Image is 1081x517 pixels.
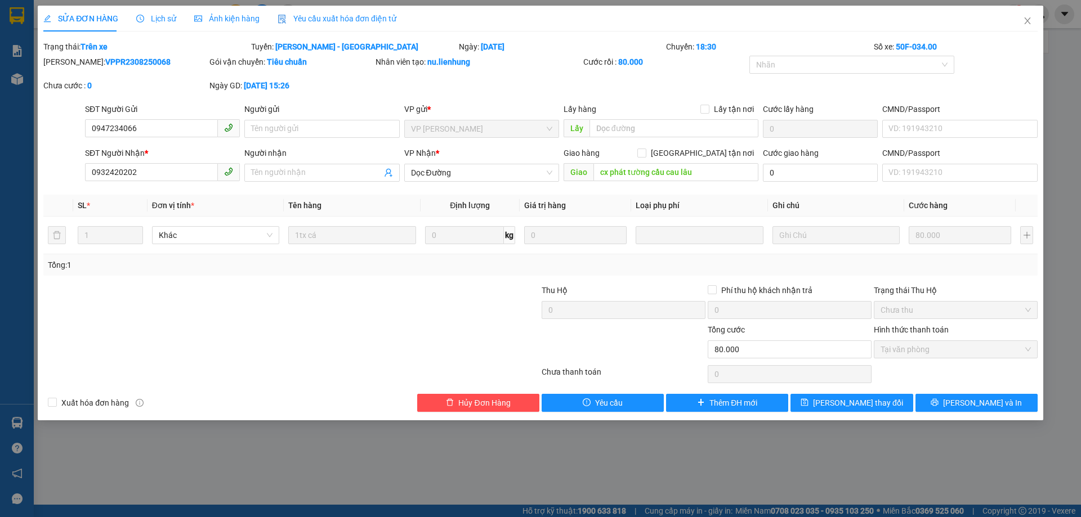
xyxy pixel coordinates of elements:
b: 50F-034.00 [896,42,937,51]
label: Cước giao hàng [763,149,819,158]
input: Dọc đường [589,119,758,137]
span: Cước hàng [909,201,948,210]
div: CMND/Passport [882,147,1037,159]
span: kg [504,226,515,244]
button: deleteHủy Đơn Hàng [417,394,539,412]
button: plusThêm ĐH mới [666,394,788,412]
div: SĐT Người Gửi [85,103,240,115]
span: Khác [159,227,273,244]
input: VD: Bàn, Ghế [288,226,416,244]
span: clock-circle [136,15,144,23]
span: Tổng cước [708,325,745,334]
div: Cước rồi : [583,56,747,68]
span: printer [931,398,939,407]
label: Cước lấy hàng [763,105,814,114]
span: Lịch sử [136,14,176,23]
span: [PERSON_NAME] và In [943,397,1022,409]
div: Người nhận [244,147,399,159]
b: 0 [87,81,92,90]
div: CMND/Passport [882,103,1037,115]
input: 0 [909,226,1011,244]
span: user-add [384,168,393,177]
b: Trên xe [81,42,108,51]
button: delete [48,226,66,244]
span: Tại văn phòng [881,341,1031,358]
span: exclamation-circle [583,398,591,407]
div: Ngày: [458,41,665,53]
span: Ảnh kiện hàng [194,14,260,23]
span: Phí thu hộ khách nhận trả [717,284,817,296]
span: Tên hàng [288,201,321,210]
button: Close [1012,6,1043,37]
span: [GEOGRAPHIC_DATA] tận nơi [646,147,758,159]
div: Chuyến: [665,41,873,53]
span: plus [697,398,705,407]
span: Định lượng [450,201,490,210]
button: save[PERSON_NAME] thay đổi [790,394,913,412]
span: Thêm ĐH mới [709,397,757,409]
div: VP gửi [404,103,559,115]
input: 0 [524,226,627,244]
span: Chưa thu [881,302,1031,318]
span: Giao [564,163,593,181]
span: SỬA ĐƠN HÀNG [43,14,118,23]
div: Chưa thanh toán [540,366,707,385]
div: Nhân viên tạo: [376,56,581,68]
span: Yêu cầu xuất hóa đơn điện tử [278,14,396,23]
span: Giá trị hàng [524,201,566,210]
th: Ghi chú [768,195,904,217]
span: Xuất hóa đơn hàng [57,397,133,409]
span: Dọc Đường [411,164,552,181]
label: Hình thức thanh toán [874,325,949,334]
span: Đơn vị tính [152,201,194,210]
div: Trạng thái: [42,41,250,53]
button: printer[PERSON_NAME] và In [915,394,1038,412]
input: Dọc đường [593,163,758,181]
span: save [801,398,808,407]
b: Tiêu chuẩn [267,57,307,66]
div: Tổng: 1 [48,259,417,271]
span: SL [78,201,87,210]
b: [DATE] [481,42,504,51]
input: Ghi Chú [772,226,900,244]
b: nu.lienhung [427,57,470,66]
input: Cước lấy hàng [763,120,878,138]
span: Lấy [564,119,589,137]
span: phone [224,167,233,176]
span: picture [194,15,202,23]
span: Yêu cầu [595,397,623,409]
input: Cước giao hàng [763,164,878,182]
div: [PERSON_NAME]: [43,56,207,68]
span: Thu Hộ [542,286,568,295]
span: delete [446,398,454,407]
b: 80.000 [618,57,643,66]
span: VP Phan Rang [411,120,552,137]
span: Giao hàng [564,149,600,158]
div: SĐT Người Nhận [85,147,240,159]
span: Hủy Đơn Hàng [458,397,510,409]
button: exclamation-circleYêu cầu [542,394,664,412]
span: close [1023,16,1032,25]
b: [DATE] 15:26 [244,81,289,90]
div: Người gửi [244,103,399,115]
span: phone [224,123,233,132]
img: icon [278,15,287,24]
b: [PERSON_NAME] - [GEOGRAPHIC_DATA] [275,42,418,51]
div: Chưa cước : [43,79,207,92]
div: Trạng thái Thu Hộ [874,284,1038,296]
b: VPPR2308250068 [105,57,171,66]
span: Lấy hàng [564,105,596,114]
span: edit [43,15,51,23]
b: 18:30 [696,42,716,51]
th: Loại phụ phí [631,195,767,217]
span: VP Nhận [404,149,436,158]
span: Lấy tận nơi [709,103,758,115]
div: Số xe: [873,41,1039,53]
button: plus [1020,226,1033,244]
div: Tuyến: [250,41,458,53]
span: info-circle [136,399,144,407]
span: [PERSON_NAME] thay đổi [813,397,903,409]
div: Gói vận chuyển: [209,56,373,68]
div: Ngày GD: [209,79,373,92]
